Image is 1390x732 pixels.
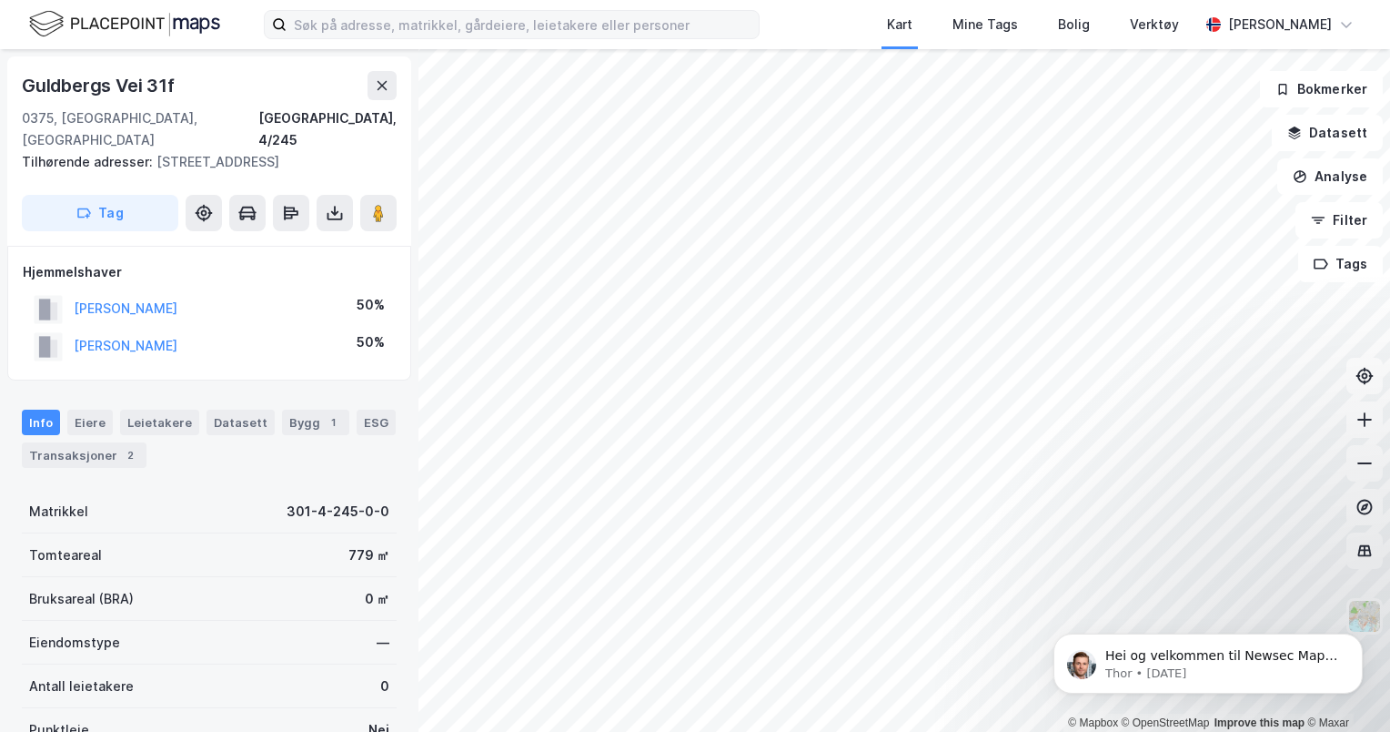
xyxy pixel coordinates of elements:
div: Matrikkel [29,501,88,523]
div: 2 [121,446,139,464]
a: OpenStreetMap [1122,717,1210,729]
div: Tomteareal [29,544,102,566]
div: 779 ㎡ [348,544,389,566]
div: 50% [357,331,385,353]
div: Info [22,410,60,435]
div: — [377,632,389,654]
div: Bygg [282,410,349,435]
div: 301-4-245-0-0 [287,501,389,523]
button: Tags [1298,246,1383,282]
iframe: Intercom notifications message [1026,595,1390,723]
div: [PERSON_NAME] [1228,14,1332,36]
div: Verktøy [1130,14,1179,36]
div: Eiere [67,410,113,435]
p: Message from Thor, sent 58w ago [79,70,314,86]
div: Eiendomstype [29,632,120,654]
div: Transaksjoner [22,442,146,468]
span: Hei og velkommen til Newsec Maps, [PERSON_NAME] 🥳 Om det er du lurer på så kan du enkelt chatte d... [79,53,311,140]
div: 0375, [GEOGRAPHIC_DATA], [GEOGRAPHIC_DATA] [22,107,258,151]
button: Bokmerker [1260,71,1383,107]
div: Kart [887,14,912,36]
button: Tag [22,195,178,231]
div: [STREET_ADDRESS] [22,151,382,173]
span: Tilhørende adresser: [22,154,156,169]
div: Leietakere [120,410,199,435]
div: 1 [324,413,342,432]
div: 0 [380,676,389,697]
div: ESG [357,410,396,435]
button: Analyse [1277,158,1383,195]
input: Søk på adresse, matrikkel, gårdeiere, leietakere eller personer [287,11,759,38]
div: Hjemmelshaver [23,261,396,283]
div: Antall leietakere [29,676,134,697]
div: 0 ㎡ [365,588,389,610]
button: Datasett [1272,115,1383,151]
div: Mine Tags [952,14,1018,36]
div: Bolig [1058,14,1090,36]
img: logo.f888ab2527a4732fd821a326f86c7f29.svg [29,8,220,40]
div: Datasett [206,410,275,435]
a: Improve this map [1214,717,1304,729]
button: Filter [1295,202,1383,239]
div: Bruksareal (BRA) [29,588,134,610]
a: Mapbox [1068,717,1118,729]
div: [GEOGRAPHIC_DATA], 4/245 [258,107,397,151]
div: Guldbergs Vei 31f [22,71,178,100]
div: 50% [357,294,385,316]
